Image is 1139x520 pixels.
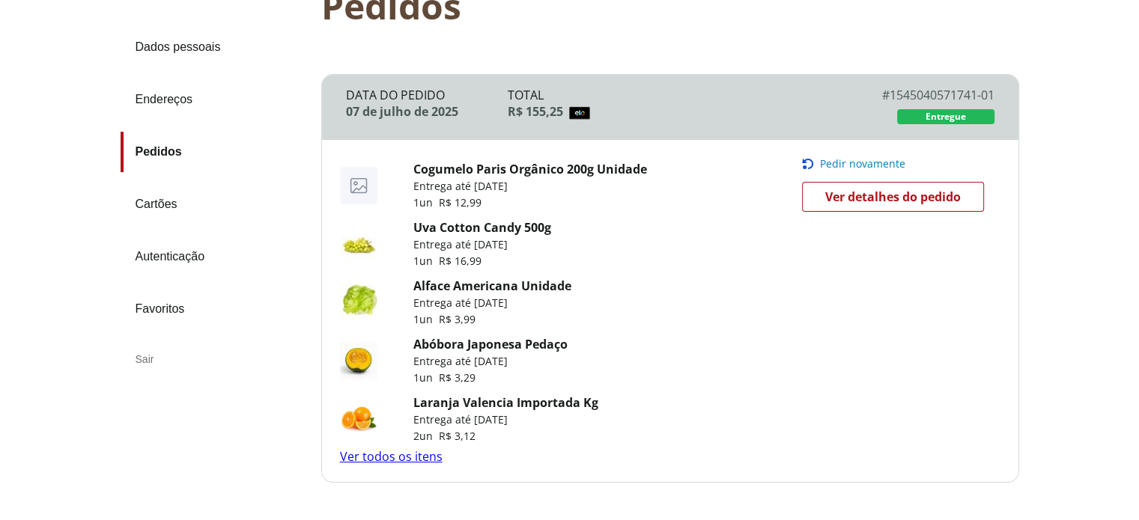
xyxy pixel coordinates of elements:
[413,254,439,268] span: 1 un
[439,370,476,385] span: R$ 3,29
[121,184,309,224] a: Cartões
[413,296,571,311] p: Entrega até [DATE]
[413,370,439,385] span: 1 un
[121,132,309,172] a: Pedidos
[340,342,377,379] img: Abóbora Japonesa Pedaço
[340,284,377,321] img: Alface Americana Unidade
[439,312,476,326] span: R$ 3,99
[346,87,508,103] div: Data do Pedido
[825,186,961,208] span: Ver detalhes do pedido
[508,87,832,103] div: Total
[439,429,476,443] span: R$ 3,12
[508,103,832,120] div: R$ 155,25
[802,182,984,212] a: Ver detalhes do pedido
[820,158,905,170] span: Pedir novamente
[413,278,571,294] a: Alface Americana Unidade
[413,179,647,194] p: Entrega até [DATE]
[439,195,482,209] span: R$ 12,99
[121,341,309,377] div: Sair
[413,394,598,411] a: Laranja Valencia Importada Kg
[413,161,647,177] a: Cogumelo Paris Orgânico 200g Unidade
[926,111,966,123] span: Entregue
[340,167,377,204] img: Cogumelo Paris Orgânico 200g Unidade
[340,448,443,465] a: Ver todos os itens
[439,254,482,268] span: R$ 16,99
[413,312,439,326] span: 1 un
[346,103,508,120] div: 07 de julho de 2025
[413,195,439,209] span: 1 un
[121,79,309,120] a: Endereços
[413,354,568,369] p: Entrega até [DATE]
[121,27,309,67] a: Dados pessoais
[413,336,568,352] a: Abóbora Japonesa Pedaço
[832,87,994,103] div: # 1545040571741-01
[121,236,309,277] a: Autenticação
[340,225,377,263] img: Uva Cotton Candy 500g
[413,412,598,427] p: Entrega até [DATE]
[413,237,551,252] p: Entrega até [DATE]
[340,400,377,438] img: Laranja Valencia Importada Kg
[802,158,994,170] button: Pedir novamente
[413,219,551,236] a: Uva Cotton Candy 500g
[121,289,309,329] a: Favoritos
[413,429,439,443] span: 2 un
